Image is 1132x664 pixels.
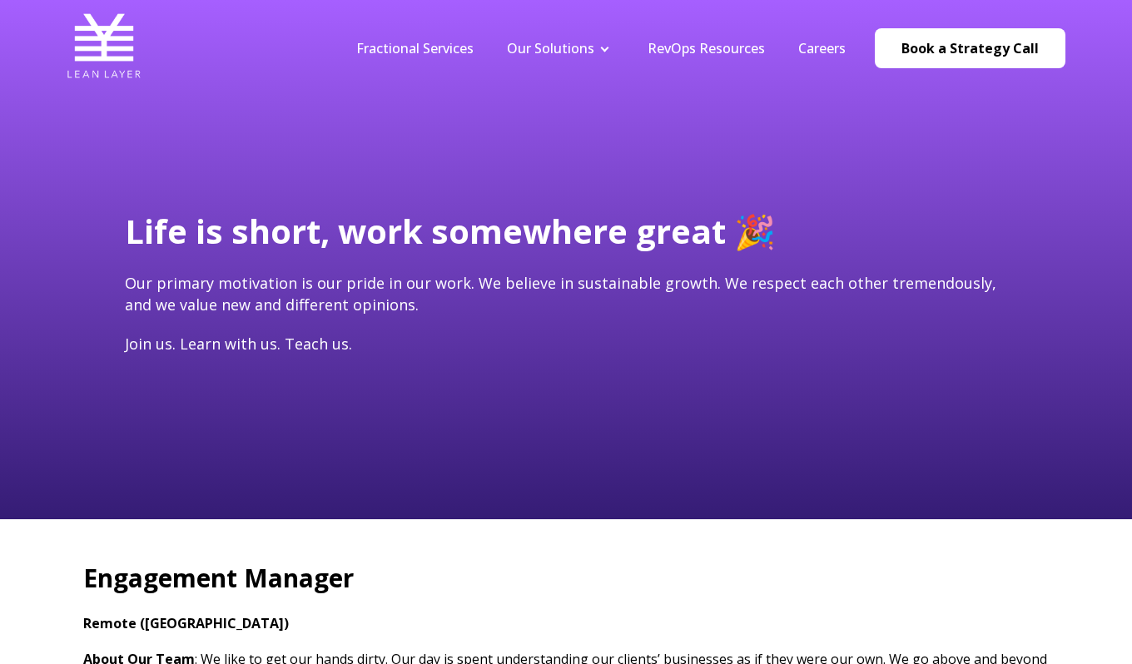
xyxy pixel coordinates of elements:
[648,39,765,57] a: RevOps Resources
[356,39,474,57] a: Fractional Services
[875,28,1065,68] a: Book a Strategy Call
[125,334,352,354] span: Join us. Learn with us. Teach us.
[125,208,776,254] span: Life is short, work somewhere great 🎉
[507,39,594,57] a: Our Solutions
[340,39,862,57] div: Navigation Menu
[83,614,289,632] strong: Remote ([GEOGRAPHIC_DATA])
[67,8,141,83] img: Lean Layer Logo
[83,561,1049,596] h2: Engagement Manager
[125,273,996,314] span: Our primary motivation is our pride in our work. We believe in sustainable growth. We respect eac...
[798,39,846,57] a: Careers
